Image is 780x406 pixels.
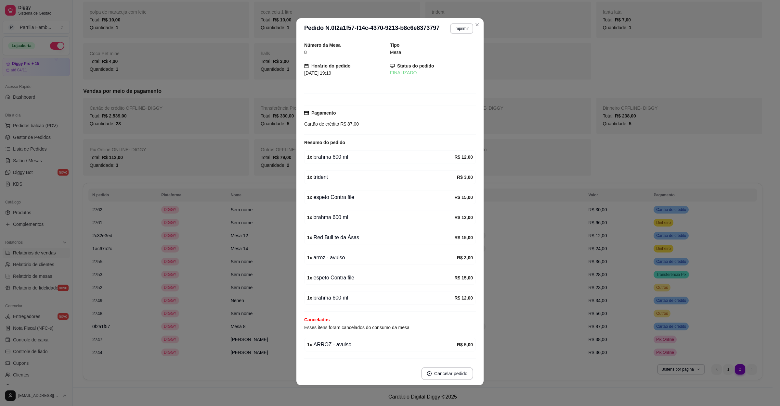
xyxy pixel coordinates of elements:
[304,64,309,68] span: calendar
[304,43,341,48] strong: Número da Mesa
[304,50,307,55] span: 8
[307,235,312,240] strong: 1 x
[307,193,454,201] div: espeto Contra file
[307,173,457,181] div: trident
[307,342,312,347] strong: 1 x
[454,295,473,301] strong: R$ 12,00
[307,215,312,220] strong: 1 x
[307,254,457,262] div: arroz - avulso
[307,153,454,161] div: brahma 600 ml
[304,140,345,145] strong: Resumo do pedido
[457,342,473,347] strong: R$ 5,00
[457,175,473,180] strong: R$ 3,00
[307,255,312,260] strong: 1 x
[454,195,473,200] strong: R$ 15,00
[304,317,330,322] strong: Cancelados
[307,294,454,302] div: brahma 600 ml
[307,275,312,280] strong: 1 x
[304,121,339,127] span: Cartão de crédito
[427,371,432,376] span: close-circle
[454,235,473,240] strong: R$ 15,00
[307,214,454,221] div: brahma 600 ml
[304,23,439,34] h3: Pedido N. 0f2a1f57-f14c-4370-9213-b8c6e8373797
[339,121,359,127] span: R$ 87,00
[307,195,312,200] strong: 1 x
[450,23,473,34] button: Imprimir
[457,255,473,260] strong: R$ 3,00
[311,63,351,68] strong: Horário do pedido
[307,234,454,241] div: Red Bull te da Ásas
[390,43,399,48] strong: Tipo
[304,325,409,330] span: Esses itens foram cancelados do consumo da mesa
[397,63,434,68] strong: Status do pedido
[307,341,457,349] div: ARROZ - avulso
[472,19,482,30] button: Close
[311,110,336,116] strong: Pagamento
[304,70,331,76] span: [DATE] 19:19
[421,367,473,380] button: close-circleCancelar pedido
[307,274,454,282] div: espeto Contra file
[390,69,476,76] div: FINALIZADO
[454,154,473,160] strong: R$ 12,00
[307,175,312,180] strong: 1 x
[307,295,312,301] strong: 1 x
[390,64,395,68] span: desktop
[390,50,401,55] span: Mesa
[454,215,473,220] strong: R$ 12,00
[307,154,312,160] strong: 1 x
[304,111,309,115] span: credit-card
[454,275,473,280] strong: R$ 15,00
